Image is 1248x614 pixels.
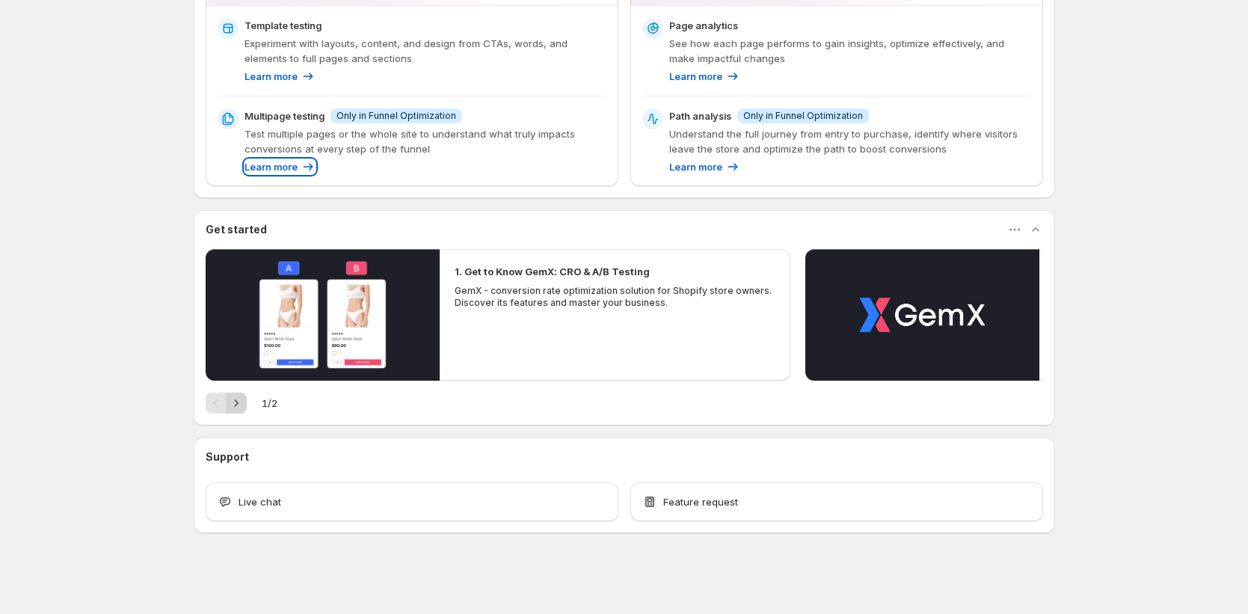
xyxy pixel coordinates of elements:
a: Learn more [669,69,740,84]
h3: Get started [206,222,267,237]
p: Learn more [669,159,722,174]
p: Experiment with layouts, content, and design from CTAs, words, and elements to full pages and sec... [245,36,606,66]
span: Only in Funnel Optimization [743,110,863,122]
span: Live chat [239,494,281,509]
p: Test multiple pages or the whole site to understand what truly impacts conversions at every step ... [245,126,606,156]
a: Learn more [245,159,316,174]
button: Next [226,393,247,414]
p: Multipage testing [245,108,325,123]
h2: 1. Get to Know GemX: CRO & A/B Testing [455,264,650,279]
p: Learn more [245,159,298,174]
p: Page analytics [669,18,738,33]
a: Learn more [669,159,740,174]
p: Template testing [245,18,322,33]
h3: Support [206,449,249,464]
nav: Pagination [206,393,247,414]
p: See how each page performs to gain insights, optimize effectively, and make impactful changes [669,36,1031,66]
p: Understand the full journey from entry to purchase, identify where visitors leave the store and o... [669,126,1031,156]
p: Learn more [245,69,298,84]
span: 1 / 2 [262,396,277,411]
p: Path analysis [669,108,731,123]
span: Only in Funnel Optimization [336,110,456,122]
span: Feature request [663,494,738,509]
p: GemX - conversion rate optimization solution for Shopify store owners. Discover its features and ... [455,285,776,309]
p: Learn more [669,69,722,84]
button: Play video [206,249,440,381]
button: Play video [805,249,1039,381]
a: Learn more [245,69,316,84]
